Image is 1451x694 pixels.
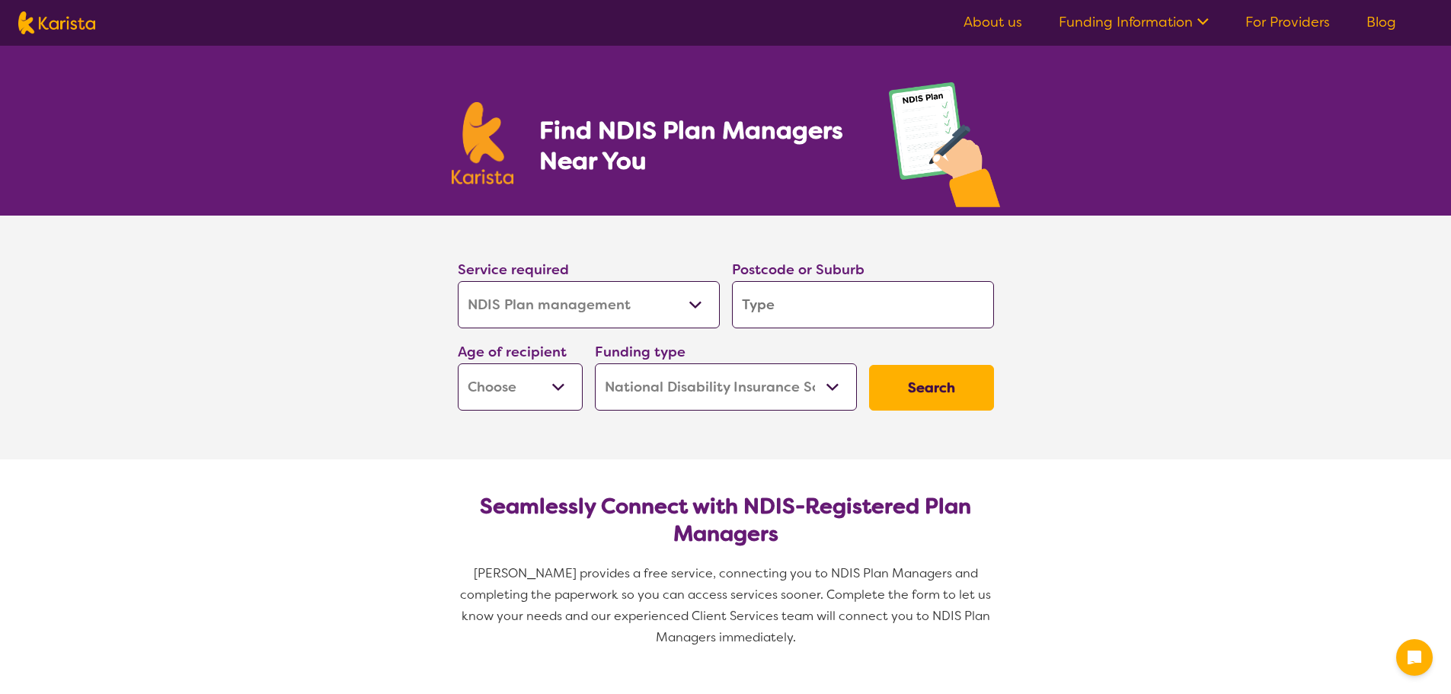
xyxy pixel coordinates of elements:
[539,115,858,176] h1: Find NDIS Plan Managers Near You
[964,13,1022,31] a: About us
[1245,13,1330,31] a: For Providers
[732,281,994,328] input: Type
[460,565,994,645] span: [PERSON_NAME] provides a free service, connecting you to NDIS Plan Managers and completing the pa...
[458,343,567,361] label: Age of recipient
[595,343,686,361] label: Funding type
[470,493,982,548] h2: Seamlessly Connect with NDIS-Registered Plan Managers
[1366,13,1396,31] a: Blog
[1059,13,1209,31] a: Funding Information
[732,261,865,279] label: Postcode or Suburb
[889,82,1000,216] img: plan-management
[452,102,514,184] img: Karista logo
[458,261,569,279] label: Service required
[869,365,994,411] button: Search
[18,11,95,34] img: Karista logo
